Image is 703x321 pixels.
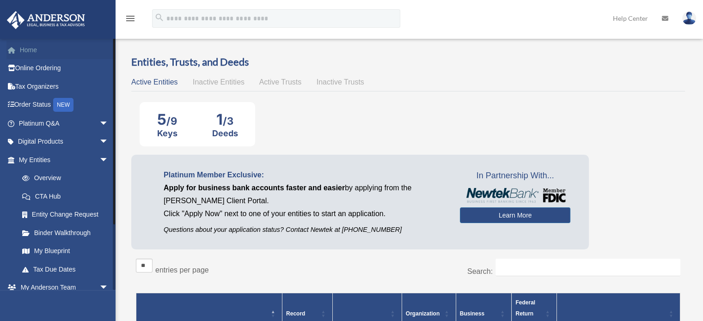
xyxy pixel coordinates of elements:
span: Inactive Trusts [317,78,364,86]
div: 1 [212,110,238,128]
div: 5 [157,110,177,128]
a: My Anderson Teamarrow_drop_down [6,279,122,297]
img: Anderson Advisors Platinum Portal [4,11,88,29]
p: by applying from the [PERSON_NAME] Client Portal. [164,182,446,207]
span: arrow_drop_down [99,151,118,170]
a: Binder Walkthrough [13,224,118,242]
a: Online Ordering [6,59,122,78]
span: arrow_drop_down [99,279,118,297]
p: Questions about your application status? Contact Newtek at [PHONE_NUMBER] [164,224,446,236]
a: Platinum Q&Aarrow_drop_down [6,114,122,133]
div: Deeds [212,128,238,138]
label: entries per page [155,266,209,274]
a: Overview [13,169,113,188]
a: Tax Organizers [6,77,122,96]
span: Active Entities [131,78,177,86]
a: Tax Due Dates [13,260,118,279]
span: Inactive Entities [193,78,245,86]
span: arrow_drop_down [99,133,118,151]
a: Order StatusNEW [6,96,122,115]
i: search [154,12,165,23]
h3: Entities, Trusts, and Deeds [131,55,685,69]
img: User Pic [682,12,696,25]
span: /9 [166,115,177,127]
p: Click "Apply Now" next to one of your entities to start an application. [164,207,446,220]
span: /3 [223,115,233,127]
i: menu [125,13,136,24]
span: Active Trusts [259,78,302,86]
label: Search: [467,267,493,275]
a: Learn More [460,207,570,223]
div: Keys [157,128,177,138]
div: NEW [53,98,73,112]
img: NewtekBankLogoSM.png [465,188,566,203]
a: Entity Change Request [13,206,118,224]
a: My Entitiesarrow_drop_down [6,151,118,169]
a: Digital Productsarrow_drop_down [6,133,122,151]
p: Platinum Member Exclusive: [164,169,446,182]
span: Apply for business bank accounts faster and easier [164,184,345,192]
a: My Blueprint [13,242,118,260]
span: In Partnership With... [460,169,570,183]
a: Home [6,41,122,59]
a: CTA Hub [13,187,118,206]
a: menu [125,16,136,24]
span: arrow_drop_down [99,114,118,133]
